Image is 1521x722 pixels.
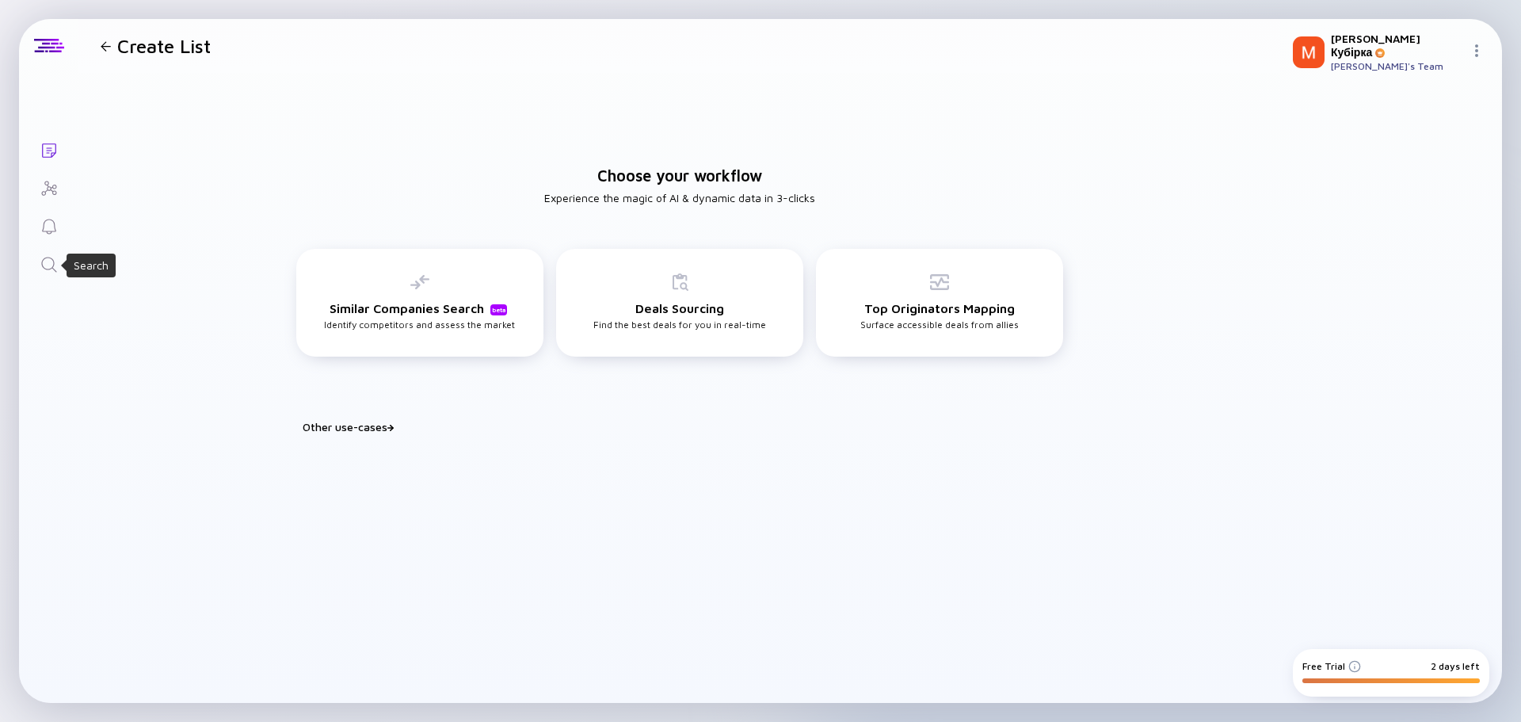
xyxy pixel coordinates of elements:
[330,301,510,315] h3: Similar Companies Search
[860,273,1019,330] div: Surface accessible deals from allies
[1331,32,1464,59] div: [PERSON_NAME] Кубірка
[1331,60,1464,72] div: [PERSON_NAME]'s Team
[1470,44,1483,57] img: Menu
[593,273,766,330] div: Find the best deals for you in real-time
[544,191,815,204] h2: Experience the magic of AI & dynamic data in 3-clicks
[635,301,724,315] h3: Deals Sourcing
[490,304,507,315] div: beta
[1302,660,1361,672] div: Free Trial
[19,206,78,244] a: Reminders
[1431,660,1480,672] div: 2 days left
[1293,36,1325,68] img: Микола Profile Picture
[19,168,78,206] a: Investor Map
[303,420,1076,434] div: Other use-cases
[597,166,762,185] h1: Choose your workflow
[864,301,1015,315] h3: Top Originators Mapping
[74,258,109,273] div: Search
[19,130,78,168] a: Lists
[19,244,78,282] a: Search
[324,273,515,330] div: Identify competitors and assess the market
[117,35,211,57] h1: Create List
